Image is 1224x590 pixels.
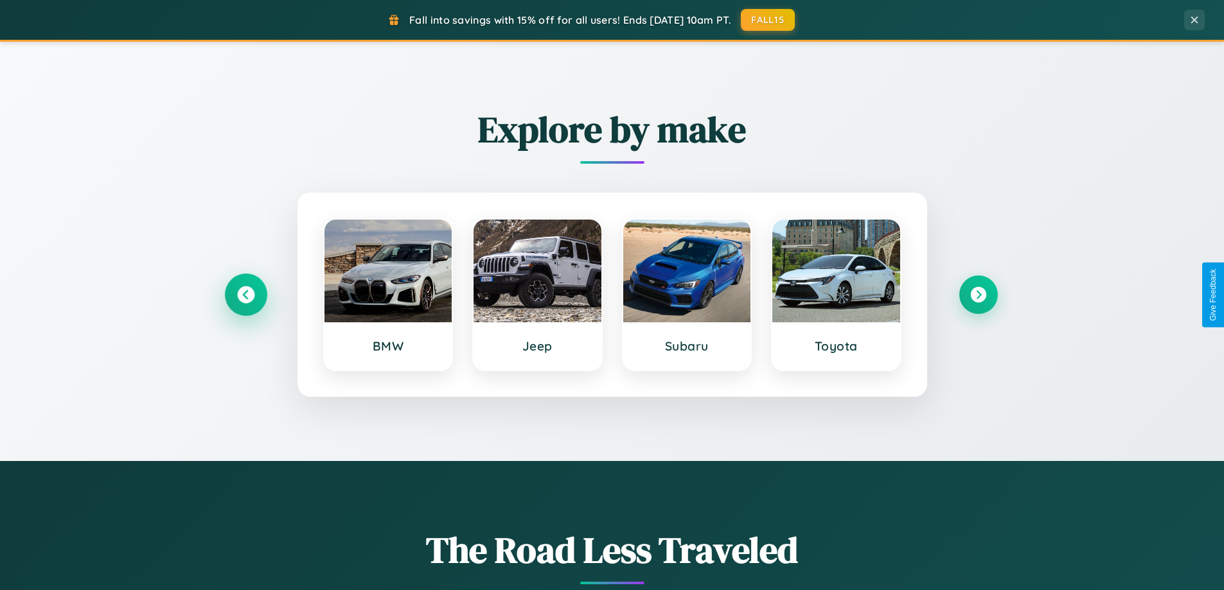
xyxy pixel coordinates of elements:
[486,338,589,354] h3: Jeep
[337,338,439,354] h3: BMW
[227,525,998,575] h1: The Road Less Traveled
[636,338,738,354] h3: Subaru
[741,9,795,31] button: FALL15
[409,13,731,26] span: Fall into savings with 15% off for all users! Ends [DATE] 10am PT.
[785,338,887,354] h3: Toyota
[227,105,998,154] h2: Explore by make
[1209,269,1218,321] div: Give Feedback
